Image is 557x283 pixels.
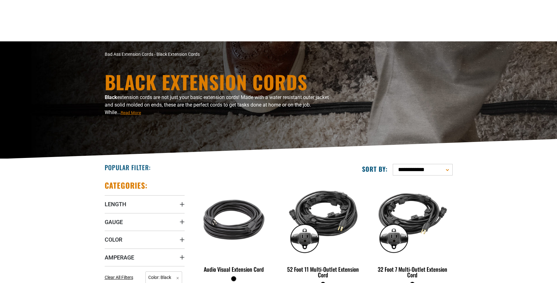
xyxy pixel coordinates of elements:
nav: breadcrumbs [105,51,334,58]
a: Color: Black [145,274,182,280]
span: Black Extension Cords [156,52,200,57]
summary: Length [105,195,185,213]
summary: Color [105,231,185,248]
span: Amperage [105,254,134,261]
img: black [194,184,273,256]
h2: Popular Filter: [105,163,151,171]
span: Gauge [105,218,123,226]
span: Read More [121,110,141,115]
label: Sort by: [362,165,388,173]
summary: Amperage [105,249,185,266]
a: Clear All Filters [105,274,136,281]
div: 32 Foot 7 Multi-Outlet Extension Cord [372,266,452,278]
b: Black [105,94,117,100]
a: black 52 Foot 11 Multi-Outlet Extension Cord [283,181,363,281]
span: Length [105,201,126,208]
div: 52 Foot 11 Multi-Outlet Extension Cord [283,266,363,278]
img: black [284,184,363,256]
a: black Audio Visual Extension Cord [194,181,274,276]
span: › [154,52,155,57]
a: Bad Ass Extension Cords [105,52,153,57]
h2: Categories: [105,181,148,190]
span: extension cords are not just your basic extension cords! Made with a water resistant outer jacket... [105,94,329,115]
a: black 32 Foot 7 Multi-Outlet Extension Cord [372,181,452,281]
h1: Black Extension Cords [105,72,334,91]
img: black [373,184,452,256]
span: Clear All Filters [105,275,133,280]
summary: Gauge [105,213,185,231]
div: Audio Visual Extension Cord [194,266,274,272]
span: Color [105,236,122,243]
